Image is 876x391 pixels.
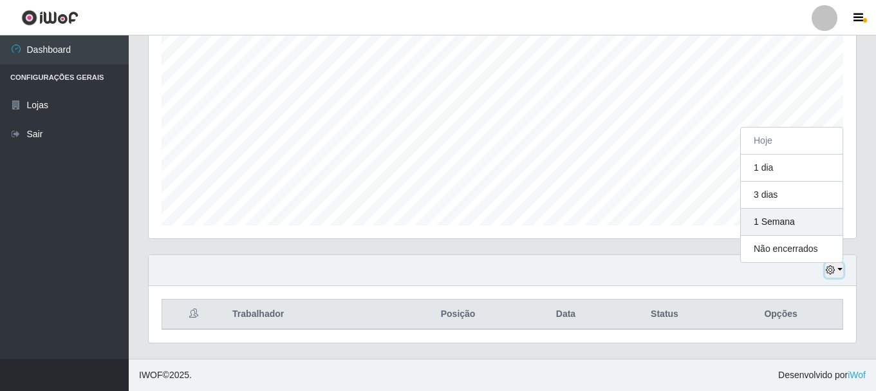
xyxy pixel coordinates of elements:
button: 1 dia [741,155,843,182]
span: IWOF [139,370,163,380]
a: iWof [848,370,866,380]
button: Hoje [741,128,843,155]
th: Status [610,300,719,330]
button: 1 Semana [741,209,843,236]
span: Desenvolvido por [778,368,866,382]
button: 3 dias [741,182,843,209]
img: CoreUI Logo [21,10,79,26]
th: Posição [395,300,521,330]
th: Opções [719,300,843,330]
th: Data [521,300,610,330]
button: Não encerrados [741,236,843,262]
span: © 2025 . [139,368,192,382]
th: Trabalhador [225,300,395,330]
